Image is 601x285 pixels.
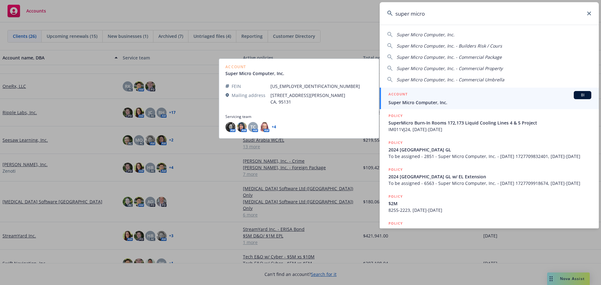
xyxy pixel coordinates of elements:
[397,54,502,60] span: Super Micro Computer, Inc. - Commercial Package
[380,136,599,163] a: POLICY2024 [GEOGRAPHIC_DATA] GLTo be assigned - 2851 - Super Micro Computer, Inc. - [DATE] 172770...
[576,92,589,98] span: BI
[388,126,591,133] span: IM011VJ24, [DATE]-[DATE]
[380,217,599,244] a: POLICY$2M
[380,2,599,25] input: Search...
[380,163,599,190] a: POLICY2024 [GEOGRAPHIC_DATA] GL w/ EL ExtensionTo be assigned - 6563 - Super Micro Computer, Inc....
[380,88,599,109] a: ACCOUNTBISuper Micro Computer, Inc.
[388,99,591,106] span: Super Micro Computer, Inc.
[388,153,591,160] span: To be assigned - 2851 - Super Micro Computer, Inc. - [DATE] 1727709832401, [DATE]-[DATE]
[388,91,408,99] h5: ACCOUNT
[388,207,591,213] span: 8255-2223, [DATE]-[DATE]
[388,140,403,146] h5: POLICY
[380,190,599,217] a: POLICY$2M8255-2223, [DATE]-[DATE]
[397,77,504,83] span: Super Micro Computer, Inc. - Commercial Umbrella
[380,109,599,136] a: POLICYSuperMicro Burn-In Rooms 172,173 Liquid Cooling Lines 4 & 5 ProjectIM011VJ24, [DATE]-[DATE]
[397,65,503,71] span: Super Micro Computer, Inc. - Commercial Property
[388,173,591,180] span: 2024 [GEOGRAPHIC_DATA] GL w/ EL Extension
[388,146,591,153] span: 2024 [GEOGRAPHIC_DATA] GL
[388,227,591,234] span: $2M
[397,43,502,49] span: Super Micro Computer, Inc. - Builders Risk / Cours
[397,32,455,38] span: Super Micro Computer, Inc.
[388,193,403,200] h5: POLICY
[388,166,403,173] h5: POLICY
[388,220,403,226] h5: POLICY
[388,200,591,207] span: $2M
[388,180,591,186] span: To be assigned - 6563 - Super Micro Computer, Inc. - [DATE] 1727709918674, [DATE]-[DATE]
[388,113,403,119] h5: POLICY
[388,120,591,126] span: SuperMicro Burn-In Rooms 172,173 Liquid Cooling Lines 4 & 5 Project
